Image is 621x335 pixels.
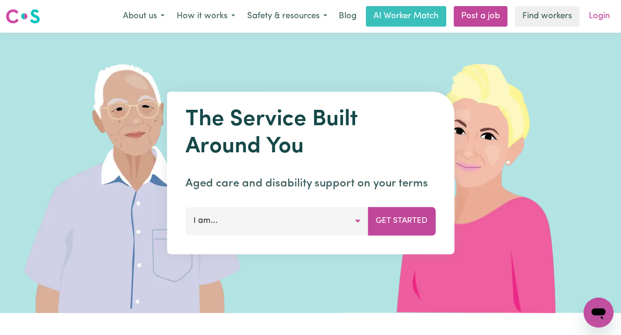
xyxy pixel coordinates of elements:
[186,175,435,192] p: Aged care and disability support on your terms
[171,7,241,26] button: How it works
[333,6,362,27] a: Blog
[515,6,579,27] a: Find workers
[366,6,446,27] a: AI Worker Match
[186,207,368,235] button: I am...
[454,6,507,27] a: Post a job
[583,6,615,27] a: Login
[6,6,40,27] a: Careseekers logo
[368,207,435,235] button: Get Started
[117,7,171,26] button: About us
[186,107,435,160] h1: The Service Built Around You
[584,298,614,328] iframe: Button to launch messaging window
[6,8,40,25] img: Careseekers logo
[241,7,333,26] button: Safety & resources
